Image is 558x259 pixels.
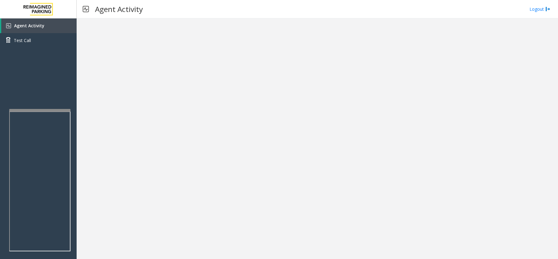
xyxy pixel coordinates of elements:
span: Agent Activity [14,23,44,29]
span: Test Call [14,37,31,44]
img: 'icon' [6,23,11,28]
h3: Agent Activity [92,2,146,17]
img: logout [545,6,550,12]
img: pageIcon [83,2,89,17]
a: Logout [530,6,550,12]
a: Agent Activity [1,18,77,33]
